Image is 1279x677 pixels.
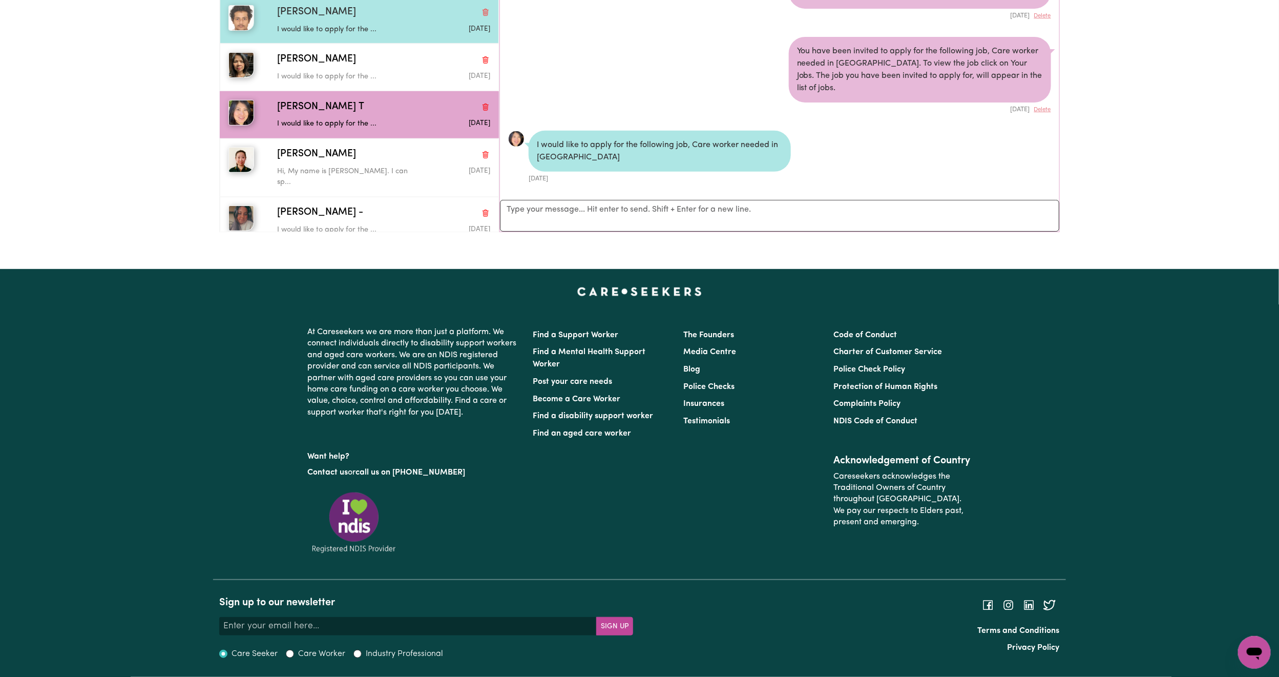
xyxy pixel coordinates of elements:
[220,91,499,138] button: Tran T[PERSON_NAME] TDelete conversationI would like to apply for the ...Message sent on June 5, ...
[1034,106,1051,114] button: Delete
[469,168,490,174] span: Message sent on June 4, 2025
[529,172,791,183] div: [DATE]
[508,131,525,147] img: 3B58162F3E897F892BA5594FC661DF96_avatar_blob
[533,348,646,368] a: Find a Mental Health Support Worker
[232,648,278,660] label: Care Seeker
[228,100,254,126] img: Tran T
[220,138,499,197] button: Emily Z[PERSON_NAME]Delete conversationHi, My name is [PERSON_NAME]. I can sp...Message sent on J...
[1043,601,1056,609] a: Follow Careseekers on Twitter
[596,617,633,635] button: Subscribe
[220,197,499,244] button: Arpanpreet -[PERSON_NAME] -Delete conversationI would like to apply for the ...Message sent on Ju...
[833,383,937,391] a: Protection of Human Rights
[533,378,613,386] a: Post your care needs
[529,131,791,172] div: I would like to apply for the following job, Care worker needed in [GEOGRAPHIC_DATA]
[533,429,632,438] a: Find an aged care worker
[789,102,1051,114] div: [DATE]
[298,648,345,660] label: Care Worker
[277,71,419,83] p: I would like to apply for the ...
[1238,636,1271,669] iframe: Button to launch messaging window, conversation in progress
[356,468,466,477] a: call us on [PHONE_NUMBER]
[1002,601,1015,609] a: Follow Careseekers on Instagram
[277,147,356,162] span: [PERSON_NAME]
[308,490,400,555] img: Registered NDIS provider
[308,463,521,482] p: or
[481,148,490,161] button: Delete conversation
[683,417,730,425] a: Testimonials
[683,383,735,391] a: Police Checks
[308,447,521,462] p: Want help?
[833,417,917,425] a: NDIS Code of Conduct
[481,6,490,19] button: Delete conversation
[469,120,490,127] span: Message sent on June 5, 2025
[277,52,356,67] span: [PERSON_NAME]
[982,601,994,609] a: Follow Careseekers on Facebook
[533,395,621,403] a: Become a Care Worker
[220,44,499,91] button: Phuong T[PERSON_NAME]Delete conversationI would like to apply for the ...Message sent on June 5, ...
[277,118,419,130] p: I would like to apply for the ...
[577,288,702,296] a: Careseekers home page
[277,5,356,20] span: [PERSON_NAME]
[833,400,900,408] a: Complaints Policy
[219,597,633,609] h2: Sign up to our newsletter
[833,467,971,532] p: Careseekers acknowledges the Traditional Owners of Country throughout [GEOGRAPHIC_DATA]. We pay o...
[308,468,348,477] a: Contact us
[469,226,490,233] span: Message sent on June 4, 2025
[277,100,364,115] span: [PERSON_NAME] T
[1008,644,1060,652] a: Privacy Policy
[978,627,1060,635] a: Terms and Conditions
[683,365,700,374] a: Blog
[469,26,490,32] span: Message sent on June 0, 2025
[481,206,490,219] button: Delete conversation
[228,52,254,78] img: Phuong T
[833,455,971,467] h2: Acknowledgement of Country
[228,5,254,31] img: Jay S
[1023,601,1035,609] a: Follow Careseekers on LinkedIn
[277,206,363,220] span: [PERSON_NAME] -
[683,400,724,408] a: Insurances
[683,348,736,356] a: Media Centre
[683,331,734,339] a: The Founders
[833,348,942,356] a: Charter of Customer Service
[789,37,1051,102] div: You have been invited to apply for the following job, Care worker needed in [GEOGRAPHIC_DATA]. To...
[533,412,654,420] a: Find a disability support worker
[228,206,254,231] img: Arpanpreet -
[469,73,490,79] span: Message sent on June 5, 2025
[277,24,419,35] p: I would like to apply for the ...
[789,9,1051,20] div: [DATE]
[481,100,490,114] button: Delete conversation
[1034,12,1051,20] button: Delete
[508,131,525,147] a: View Tran T's profile
[533,331,619,339] a: Find a Support Worker
[366,648,443,660] label: Industry Professional
[481,53,490,67] button: Delete conversation
[228,147,254,173] img: Emily Z
[833,365,905,374] a: Police Check Policy
[277,166,419,188] p: Hi, My name is [PERSON_NAME]. I can sp...
[219,617,597,635] input: Enter your email here...
[308,322,521,422] p: At Careseekers we are more than just a platform. We connect individuals directly to disability su...
[277,224,419,236] p: I would like to apply for the ...
[833,331,897,339] a: Code of Conduct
